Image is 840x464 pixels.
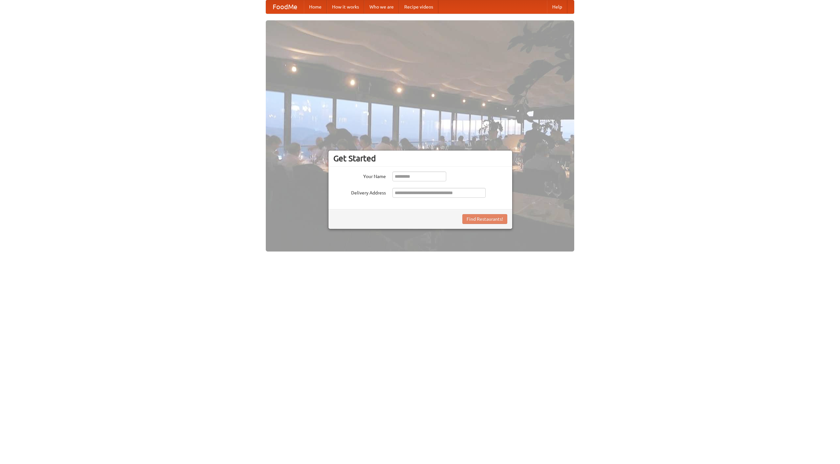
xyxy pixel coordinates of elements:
a: Help [547,0,567,13]
a: Who we are [364,0,399,13]
button: Find Restaurants! [462,214,507,224]
a: FoodMe [266,0,304,13]
a: How it works [327,0,364,13]
a: Home [304,0,327,13]
h3: Get Started [333,153,507,163]
label: Delivery Address [333,188,386,196]
label: Your Name [333,171,386,180]
a: Recipe videos [399,0,438,13]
